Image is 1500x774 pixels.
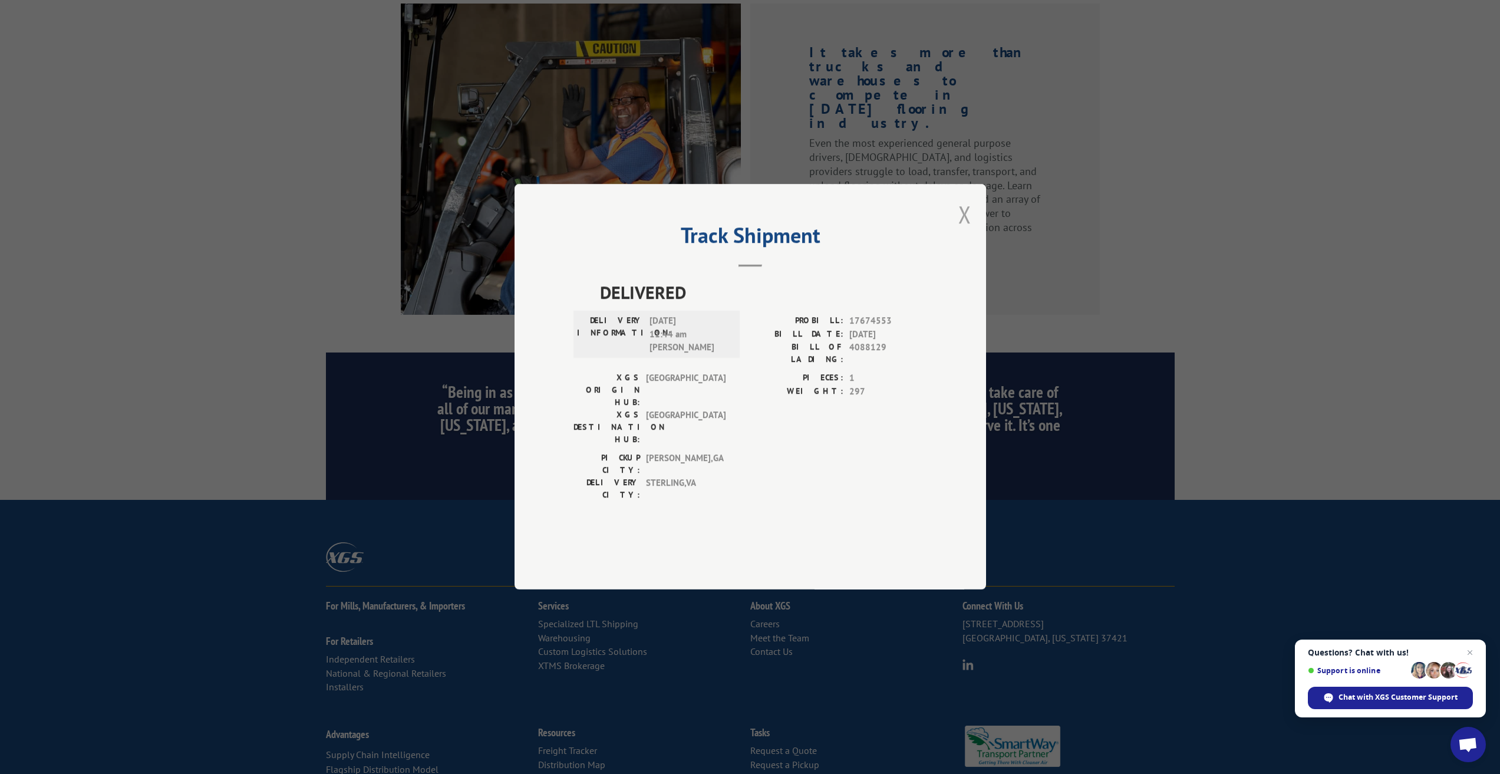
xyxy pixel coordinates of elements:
span: 1 [849,372,927,386]
span: Support is online [1308,666,1407,675]
span: [GEOGRAPHIC_DATA] [646,409,726,446]
span: STERLING , VA [646,477,726,502]
span: Chat with XGS Customer Support [1339,692,1458,703]
span: [GEOGRAPHIC_DATA] [646,372,726,409]
span: [DATE] 11:44 am [PERSON_NAME] [650,315,729,355]
label: XGS ORIGIN HUB: [573,372,640,409]
label: PROBILL: [750,315,843,328]
span: DELIVERED [600,279,927,306]
div: Open chat [1450,727,1486,762]
label: PICKUP CITY: [573,452,640,477]
label: WEIGHT: [750,385,843,398]
button: Close modal [958,199,971,230]
label: PIECES: [750,372,843,386]
span: [PERSON_NAME] , GA [646,452,726,477]
label: DELIVERY CITY: [573,477,640,502]
label: XGS DESTINATION HUB: [573,409,640,446]
h2: Track Shipment [573,227,927,249]
span: 297 [849,385,927,398]
span: Questions? Chat with us! [1308,648,1473,657]
label: BILL OF LADING: [750,341,843,366]
label: BILL DATE: [750,328,843,341]
span: 17674553 [849,315,927,328]
label: DELIVERY INFORMATION: [577,315,644,355]
span: [DATE] [849,328,927,341]
div: Chat with XGS Customer Support [1308,687,1473,709]
span: 4088129 [849,341,927,366]
span: Close chat [1463,645,1477,660]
